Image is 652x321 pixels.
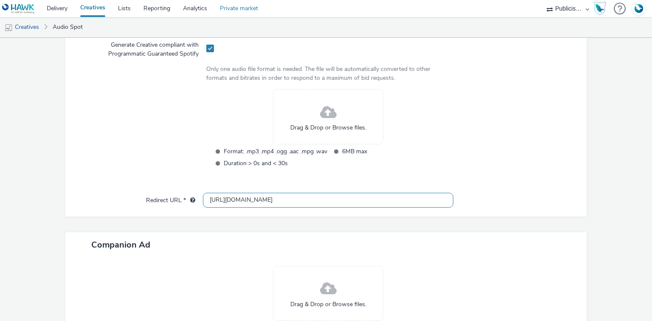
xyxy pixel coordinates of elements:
a: Audio Spot [48,17,87,37]
label: Generate Creative compliant with Programmatic Guaranteed Spotify [81,37,202,58]
input: url... [203,193,453,208]
a: Hawk Academy [593,2,610,15]
label: Redirect URL * [143,193,199,205]
img: mobile [4,23,13,32]
span: Format: .mp3 .mp4 .ogg .aac .mpg .wav [224,146,327,156]
img: Account FR [632,2,645,15]
span: Drag & Drop or Browse files. [290,124,366,132]
img: undefined Logo [2,3,35,14]
span: 6MB max [342,146,446,156]
div: Only one audio file format is needed. The file will be automatically converted to other formats a... [206,65,450,82]
span: Companion Ad [91,239,150,251]
span: Drag & Drop or Browse files. [290,300,366,309]
div: URL will be used as a validation URL with some SSPs and it will be the redirection URL of your cr... [186,196,195,205]
img: Hawk Academy [593,2,606,15]
span: Duration > 0s and < 30s [224,158,327,168]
